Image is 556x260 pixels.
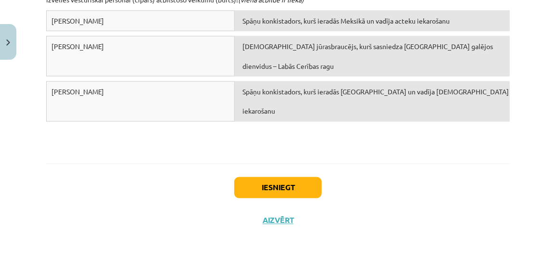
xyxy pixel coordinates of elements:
[242,42,493,70] span: [DEMOGRAPHIC_DATA] jūrasbraucējs, kurš sasniedza [GEOGRAPHIC_DATA] galējos dienvidus – Labās Cerī...
[234,177,322,198] button: Iesniegt
[51,87,104,96] span: [PERSON_NAME]
[242,16,450,25] span: Spāņu konkistadors, kurš ieradās Meksikā un vadīja acteku iekarošanu
[242,87,509,116] span: Spāņu konkistadors, kurš ieradās [GEOGRAPHIC_DATA] un vadīja [DEMOGRAPHIC_DATA] iekarošanu
[260,216,296,225] button: Aizvērt
[51,16,104,25] span: [PERSON_NAME]
[51,42,104,51] span: [PERSON_NAME]
[6,39,10,46] img: icon-close-lesson-0947bae3869378f0d4975bcd49f059093ad1ed9edebbc8119c70593378902aed.svg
